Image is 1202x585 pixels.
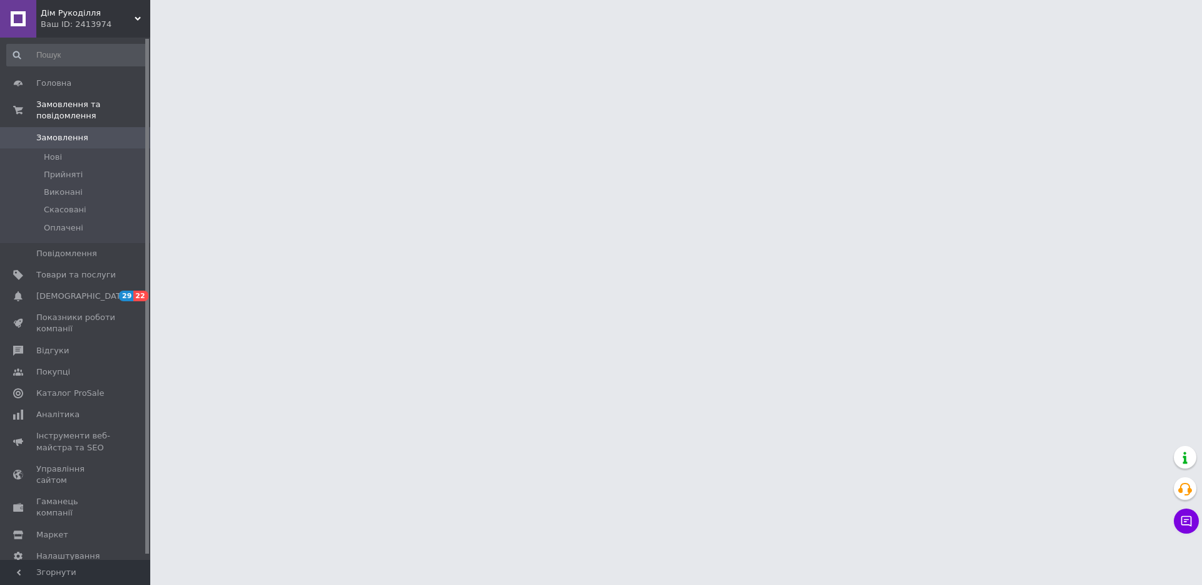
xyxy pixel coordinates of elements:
span: Інструменти веб-майстра та SEO [36,430,116,453]
span: [DEMOGRAPHIC_DATA] [36,291,129,302]
span: Управління сайтом [36,463,116,486]
span: Замовлення та повідомлення [36,99,150,122]
span: Аналітика [36,409,80,420]
span: Гаманець компанії [36,496,116,519]
span: Налаштування [36,551,100,562]
span: Замовлення [36,132,88,143]
span: Каталог ProSale [36,388,104,399]
span: Скасовані [44,204,86,215]
span: Нові [44,152,62,163]
input: Пошук [6,44,148,66]
span: 29 [119,291,133,301]
span: Головна [36,78,71,89]
span: Оплачені [44,222,83,234]
span: Відгуки [36,345,69,356]
span: Маркет [36,529,68,541]
span: Показники роботи компанії [36,312,116,334]
span: Дім Рукоділля [41,8,135,19]
span: Товари та послуги [36,269,116,281]
span: Прийняті [44,169,83,180]
span: Покупці [36,366,70,378]
span: Повідомлення [36,248,97,259]
span: Виконані [44,187,83,198]
span: 22 [133,291,148,301]
div: Ваш ID: 2413974 [41,19,150,30]
button: Чат з покупцем [1174,509,1199,534]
